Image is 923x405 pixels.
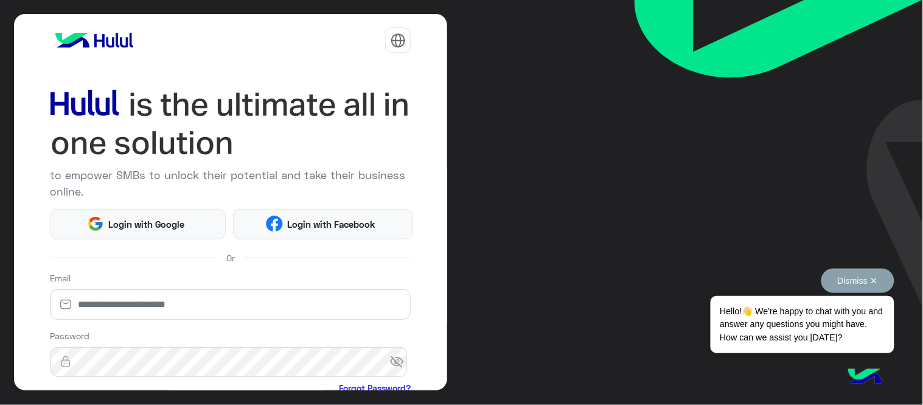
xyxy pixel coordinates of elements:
[711,296,894,353] span: Hello!👋 We're happy to chat with you and answer any questions you might have. How can we assist y...
[104,217,189,231] span: Login with Google
[51,85,411,163] img: hululLoginTitle_EN.svg
[87,216,103,232] img: Google
[51,209,226,239] button: Login with Google
[844,356,886,399] img: hulul-logo.png
[283,217,380,231] span: Login with Facebook
[233,209,413,239] button: Login with Facebook
[51,167,411,200] p: to empower SMBs to unlock their potential and take their business online.
[266,216,282,232] img: Facebook
[51,356,81,368] img: lock
[389,351,411,373] span: visibility_off
[391,33,406,48] img: tab
[226,252,235,264] span: Or
[821,269,894,293] button: Dismiss ✕
[339,382,411,395] a: Forgot Password?
[51,329,90,342] label: Password
[51,28,138,52] img: logo
[51,298,81,311] img: email
[51,272,71,284] label: Email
